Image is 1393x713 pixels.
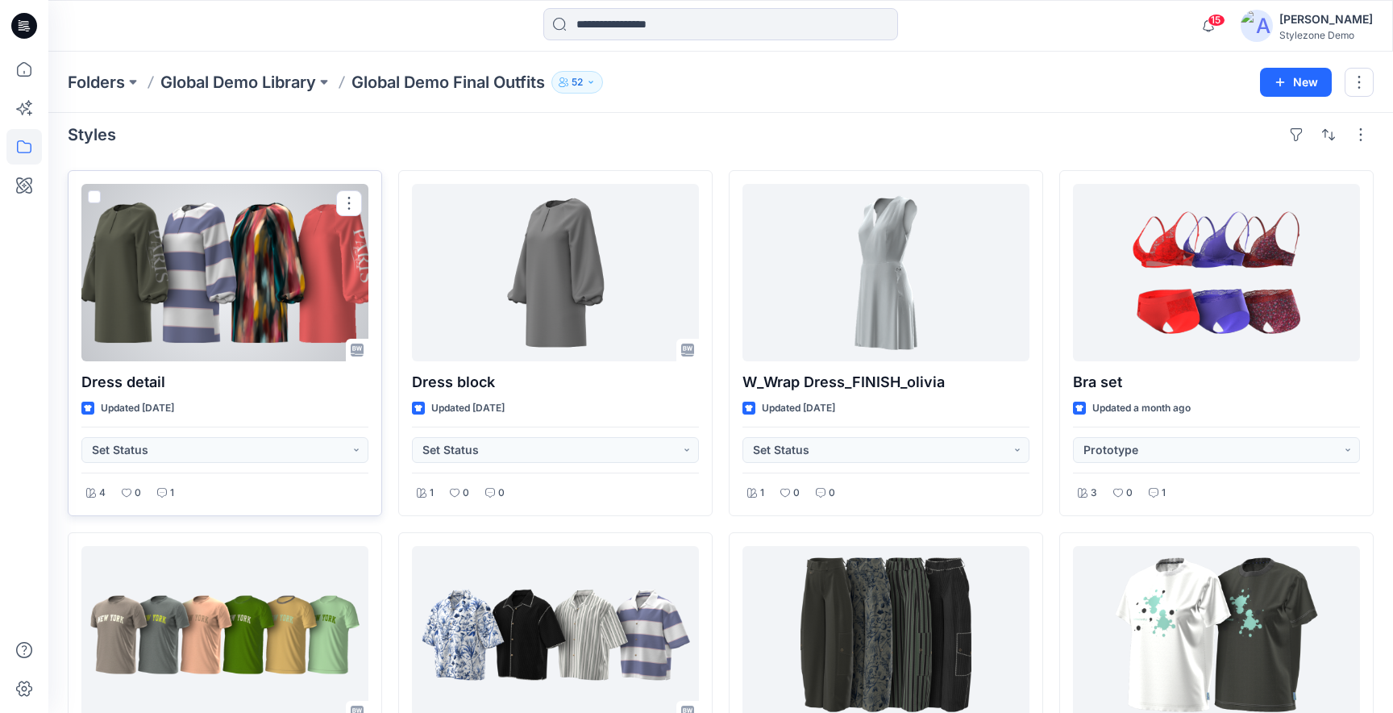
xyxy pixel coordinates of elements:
[170,485,174,502] p: 1
[1279,29,1373,41] div: Stylezone Demo
[1260,68,1332,97] button: New
[135,485,141,502] p: 0
[81,371,368,394] p: Dress detail
[1279,10,1373,29] div: [PERSON_NAME]
[99,485,106,502] p: 4
[1241,10,1273,42] img: avatar
[1162,485,1166,502] p: 1
[68,71,125,94] a: Folders
[1092,400,1191,417] p: Updated a month ago
[829,485,835,502] p: 0
[498,485,505,502] p: 0
[1091,485,1097,502] p: 3
[463,485,469,502] p: 0
[1208,14,1225,27] span: 15
[351,71,545,94] p: Global Demo Final Outfits
[762,400,835,417] p: Updated [DATE]
[412,184,699,361] a: Dress block
[742,371,1029,394] p: W_Wrap Dress_FINISH_olivia
[430,485,434,502] p: 1
[1073,371,1360,394] p: Bra set
[1126,485,1133,502] p: 0
[551,71,603,94] button: 52
[760,485,764,502] p: 1
[412,371,699,394] p: Dress block
[81,184,368,361] a: Dress detail
[742,184,1029,361] a: W_Wrap Dress_FINISH_olivia
[793,485,800,502] p: 0
[160,71,316,94] a: Global Demo Library
[572,73,583,91] p: 52
[431,400,505,417] p: Updated [DATE]
[101,400,174,417] p: Updated [DATE]
[68,125,116,144] h4: Styles
[1073,184,1360,361] a: Bra set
